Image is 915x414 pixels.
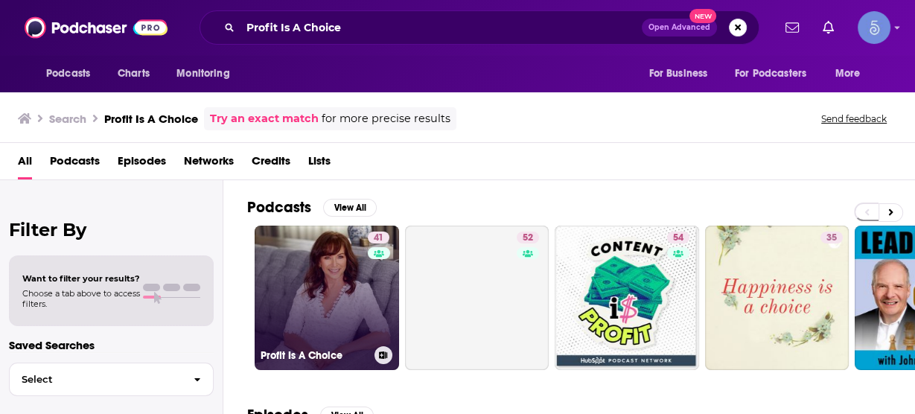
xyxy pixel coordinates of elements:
[36,60,109,88] button: open menu
[858,11,890,44] img: User Profile
[9,363,214,396] button: Select
[368,232,389,243] a: 41
[22,288,140,309] span: Choose a tab above to access filters.
[261,349,369,362] h3: Profit Is A Choice
[648,63,707,84] span: For Business
[648,24,710,31] span: Open Advanced
[9,219,214,241] h2: Filter By
[240,16,642,39] input: Search podcasts, credits, & more...
[200,10,759,45] div: Search podcasts, credits, & more...
[308,149,331,179] a: Lists
[322,110,450,127] span: for more precise results
[689,9,716,23] span: New
[247,198,311,217] h2: Podcasts
[642,19,717,36] button: Open AdvancedNew
[405,226,549,370] a: 52
[517,232,539,243] a: 52
[9,338,214,352] p: Saved Searches
[10,375,182,384] span: Select
[858,11,890,44] button: Show profile menu
[858,11,890,44] span: Logged in as Spiral5-G1
[255,226,399,370] a: 41Profit Is A Choice
[323,199,377,217] button: View All
[176,63,229,84] span: Monitoring
[25,13,168,42] img: Podchaser - Follow, Share and Rate Podcasts
[705,226,849,370] a: 35
[252,149,290,179] a: Credits
[118,63,150,84] span: Charts
[166,60,249,88] button: open menu
[49,112,86,126] h3: Search
[22,273,140,284] span: Want to filter your results?
[374,231,383,246] span: 41
[18,149,32,179] a: All
[779,15,805,40] a: Show notifications dropdown
[247,198,377,217] a: PodcastsView All
[667,232,689,243] a: 54
[210,110,319,127] a: Try an exact match
[555,226,699,370] a: 54
[50,149,100,179] a: Podcasts
[735,63,806,84] span: For Podcasters
[820,232,843,243] a: 35
[725,60,828,88] button: open menu
[46,63,90,84] span: Podcasts
[825,60,879,88] button: open menu
[638,60,726,88] button: open menu
[118,149,166,179] a: Episodes
[523,231,533,246] span: 52
[673,231,683,246] span: 54
[817,112,891,125] button: Send feedback
[835,63,861,84] span: More
[826,231,837,246] span: 35
[108,60,159,88] a: Charts
[817,15,840,40] a: Show notifications dropdown
[184,149,234,179] a: Networks
[104,112,198,126] h3: Profit Is A Choice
